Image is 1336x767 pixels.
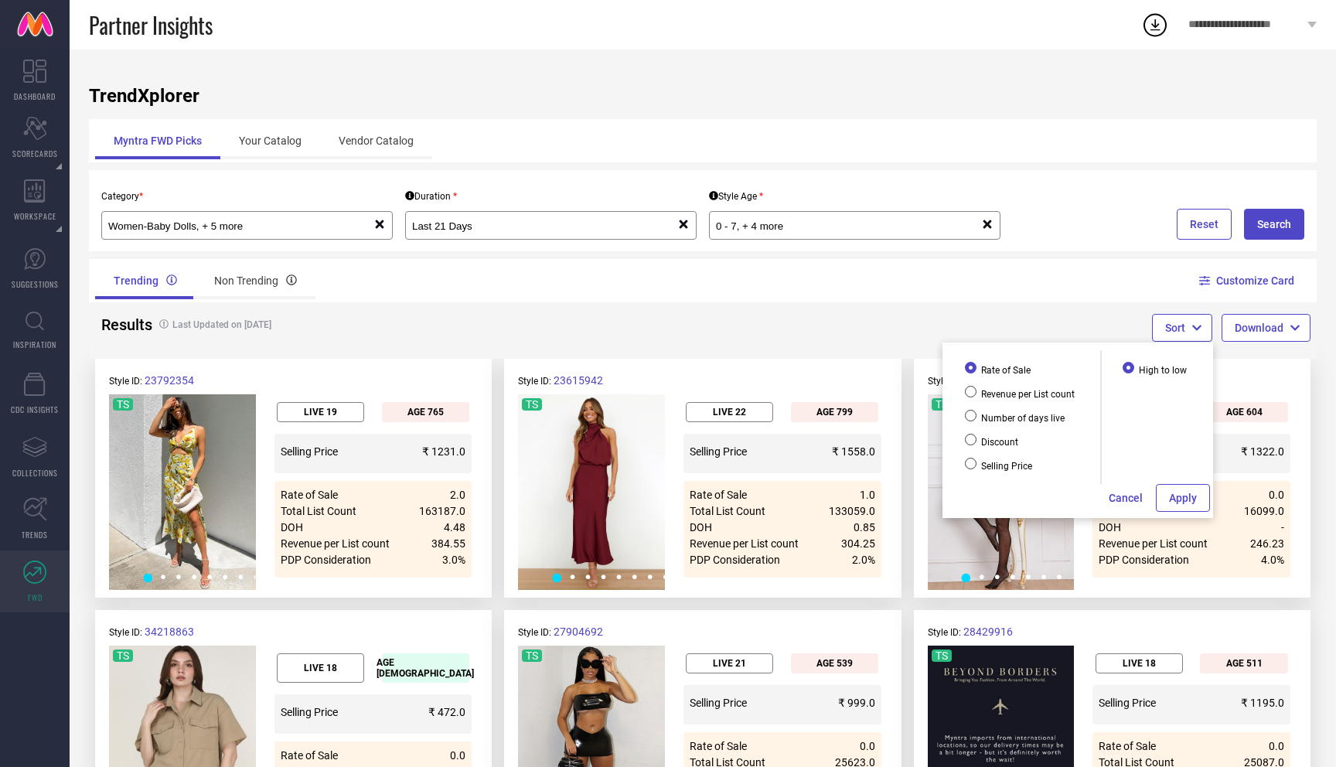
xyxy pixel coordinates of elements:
div: 3.0% [442,554,465,566]
span: WORKSPACE [14,210,56,222]
p: AGE 539 [816,658,853,669]
span: Discount [979,437,1018,448]
div: Duration [405,191,457,202]
span: SUGGESTIONS [12,278,59,290]
button: ● [248,570,264,583]
div: 27904692 [554,626,603,638]
p: Style ID: [109,626,478,638]
button: ● [596,570,612,583]
span: ● [1010,571,1016,582]
span: CDC INSIGHTS [11,404,59,415]
span: INSPIRATION [13,339,56,350]
span: ● [253,571,259,582]
button: ● [202,570,217,583]
span: ● [979,571,985,582]
div: Non Trending [196,262,315,299]
p: Style ID: [109,374,478,387]
div: Last 21 Days [412,218,677,233]
button: Cancel [1108,484,1143,512]
div: Trending [95,262,196,299]
div: 304.25 [841,537,875,550]
input: Number of days live [965,410,976,421]
div: 133059.0 [829,505,875,517]
span: Number of days live [979,413,1065,424]
p: Style ID: [928,374,1297,387]
div: TS [117,649,129,662]
div: Revenue per List count [1099,537,1218,550]
div: Selling Price [690,697,809,709]
div: TS [526,398,538,411]
button: ● [564,570,580,583]
span: COLLECTIONS [12,467,58,479]
p: Style ID: [928,626,1297,638]
span: ● [176,571,182,582]
span: TRENDS [22,529,48,540]
div: 23615942 [554,374,603,387]
p: Style ID: [518,626,887,638]
button: ● [642,570,658,583]
input: High to low [1123,362,1134,373]
input: Select style age [716,220,955,232]
img: b4e0d3f8-5378-42cb-95e7-e409256dd5e21700892465232LingerieSet1.jpg [928,394,1075,590]
p: AGE 799 [816,407,853,418]
button: Apply [1156,484,1210,512]
span: ● [237,571,244,582]
span: ● [960,565,973,588]
span: ● [141,565,154,588]
div: PDP Consideration [281,554,400,566]
button: ● [658,570,673,583]
div: ₹ 999.0 [838,697,875,709]
div: Rate of Sale [281,489,400,501]
div: 23792354 [145,374,194,387]
div: 16099.0 [1244,505,1284,517]
button: ● [132,564,163,590]
div: 4.48 [444,521,465,533]
span: ● [647,571,653,582]
span: ● [1025,571,1031,582]
input: Discount [965,434,976,445]
button: ● [1021,570,1036,583]
div: - [1281,521,1284,533]
button: Reset [1177,209,1232,240]
div: Total List Count [281,505,400,517]
button: ● [951,564,982,590]
p: LIVE 19 [304,407,337,418]
p: Style ID: [518,374,887,387]
div: ₹ 1195.0 [1241,697,1284,709]
span: ● [550,565,563,588]
div: TS [117,398,129,411]
button: ● [1051,570,1067,583]
div: ₹ 1231.0 [422,445,465,458]
p: AGE [DEMOGRAPHIC_DATA] [377,657,474,679]
p: AGE 511 [1226,658,1263,669]
div: Total List Count [690,505,809,517]
div: TS [936,649,948,662]
div: 0.0 [860,740,875,752]
div: 2.0% [852,554,875,566]
input: Select Duration [412,220,651,232]
div: 4.0% [1261,554,1284,566]
span: Rate of Sale [979,365,1031,376]
button: Sort [1152,314,1212,342]
div: 28429916 [963,626,1013,638]
span: ● [616,571,622,582]
div: PDP Consideration [1099,554,1218,566]
div: Rate of Sale [1099,740,1218,752]
span: ● [632,571,638,582]
h2: Results [101,315,139,334]
span: Selling Price [979,461,1032,472]
span: ● [663,571,669,582]
span: ● [222,571,228,582]
div: Rate of Sale [281,749,400,762]
span: ● [1056,571,1062,582]
div: TS [936,398,948,411]
span: High to low [1137,365,1187,376]
p: AGE 604 [1226,407,1263,418]
span: ● [206,571,213,582]
input: Selling Price [965,458,976,469]
div: Women-Baby Dolls, Women-Bracelet, Women-Co-Ords, Women-Dresses, Women-Handbags, Women-Jeans [108,218,373,233]
div: 2.0 [450,489,465,501]
div: Revenue per List count [281,537,400,550]
h1: TrendXplorer [89,85,1317,107]
p: LIVE 18 [304,663,337,673]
